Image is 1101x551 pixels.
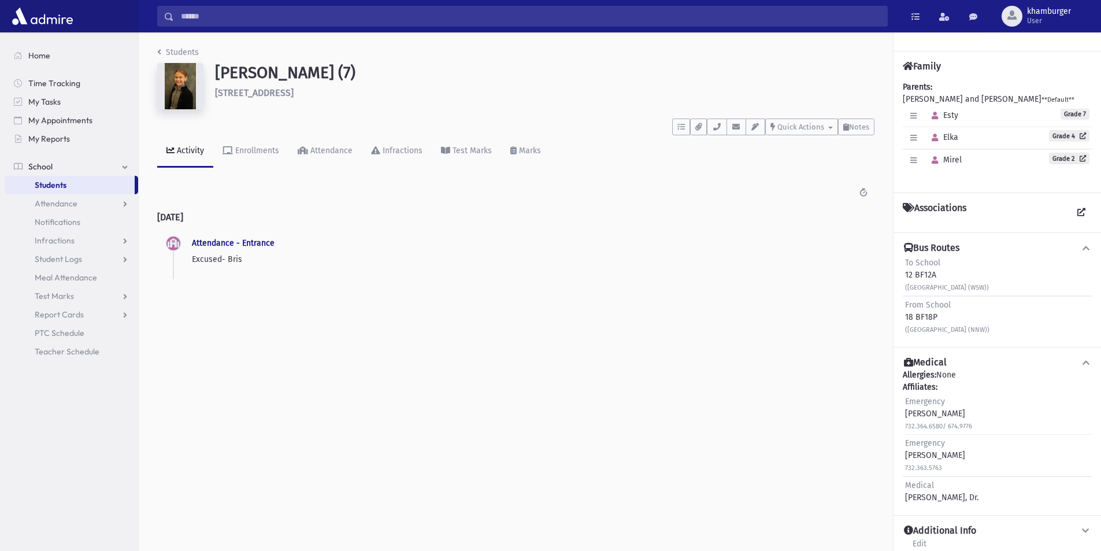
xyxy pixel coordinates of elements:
[903,61,941,72] h4: Family
[5,250,138,268] a: Student Logs
[35,309,84,320] span: Report Cards
[905,397,945,406] span: Emergency
[838,119,874,135] button: Notes
[5,157,138,176] a: School
[174,6,887,27] input: Search
[175,146,204,156] div: Activity
[213,135,288,168] a: Enrollments
[35,346,99,357] span: Teacher Schedule
[5,74,138,93] a: Time Tracking
[501,135,550,168] a: Marks
[905,438,945,448] span: Emergency
[903,202,966,223] h4: Associations
[905,437,965,474] div: [PERSON_NAME]
[5,130,138,148] a: My Reports
[903,525,1092,537] button: Additional Info
[905,464,942,472] small: 732.363.5763
[28,134,70,144] span: My Reports
[288,135,362,168] a: Attendance
[905,479,978,504] div: [PERSON_NAME], Dr.
[926,155,962,165] span: Mirel
[903,357,1092,369] button: Medical
[905,257,989,293] div: 12 BF12A
[35,217,80,227] span: Notifications
[215,63,874,83] h1: [PERSON_NAME] (7)
[28,97,61,107] span: My Tasks
[5,93,138,111] a: My Tasks
[5,287,138,305] a: Test Marks
[9,5,76,28] img: AdmirePro
[35,328,84,338] span: PTC Schedule
[1027,16,1071,25] span: User
[904,242,959,254] h4: Bus Routes
[5,305,138,324] a: Report Cards
[5,194,138,213] a: Attendance
[157,202,874,232] h2: [DATE]
[1071,202,1092,223] a: View all Associations
[903,82,932,92] b: Parents:
[28,78,80,88] span: Time Tracking
[903,242,1092,254] button: Bus Routes
[1061,109,1089,120] span: Grade 7
[28,50,50,61] span: Home
[5,46,138,65] a: Home
[905,284,989,291] small: ([GEOGRAPHIC_DATA] (WSW))
[849,123,869,131] span: Notes
[905,480,934,490] span: Medical
[35,235,75,246] span: Infractions
[1027,7,1071,16] span: khamburger
[35,198,77,209] span: Attendance
[5,231,138,250] a: Infractions
[903,370,936,380] b: Allergies:
[903,382,937,392] b: Affiliates:
[5,342,138,361] a: Teacher Schedule
[362,135,432,168] a: Infractions
[5,176,135,194] a: Students
[517,146,541,156] div: Marks
[777,123,824,131] span: Quick Actions
[192,253,865,265] p: Excused- Bris
[905,299,989,335] div: 18 BF18P
[432,135,501,168] a: Test Marks
[903,81,1092,183] div: [PERSON_NAME] and [PERSON_NAME]
[28,161,53,172] span: School
[1049,130,1089,142] a: Grade 4
[35,272,97,283] span: Meal Attendance
[28,115,92,125] span: My Appointments
[157,135,213,168] a: Activity
[35,254,82,264] span: Student Logs
[450,146,492,156] div: Test Marks
[926,132,958,142] span: Elka
[903,369,1092,506] div: None
[926,110,958,120] span: Esty
[380,146,422,156] div: Infractions
[905,423,972,430] small: 732.364.6580/ 674.9776
[192,238,275,248] a: Attendance - Entrance
[905,326,989,334] small: ([GEOGRAPHIC_DATA] (NNW))
[157,46,199,63] nav: breadcrumb
[5,111,138,130] a: My Appointments
[765,119,838,135] button: Quick Actions
[904,525,976,537] h4: Additional Info
[35,180,66,190] span: Students
[157,47,199,57] a: Students
[35,291,74,301] span: Test Marks
[905,258,940,268] span: To School
[215,87,874,98] h6: [STREET_ADDRESS]
[905,395,972,432] div: [PERSON_NAME]
[904,357,947,369] h4: Medical
[1049,153,1089,164] a: Grade 2
[233,146,279,156] div: Enrollments
[5,268,138,287] a: Meal Attendance
[5,324,138,342] a: PTC Schedule
[308,146,353,156] div: Attendance
[905,300,951,310] span: From School
[5,213,138,231] a: Notifications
